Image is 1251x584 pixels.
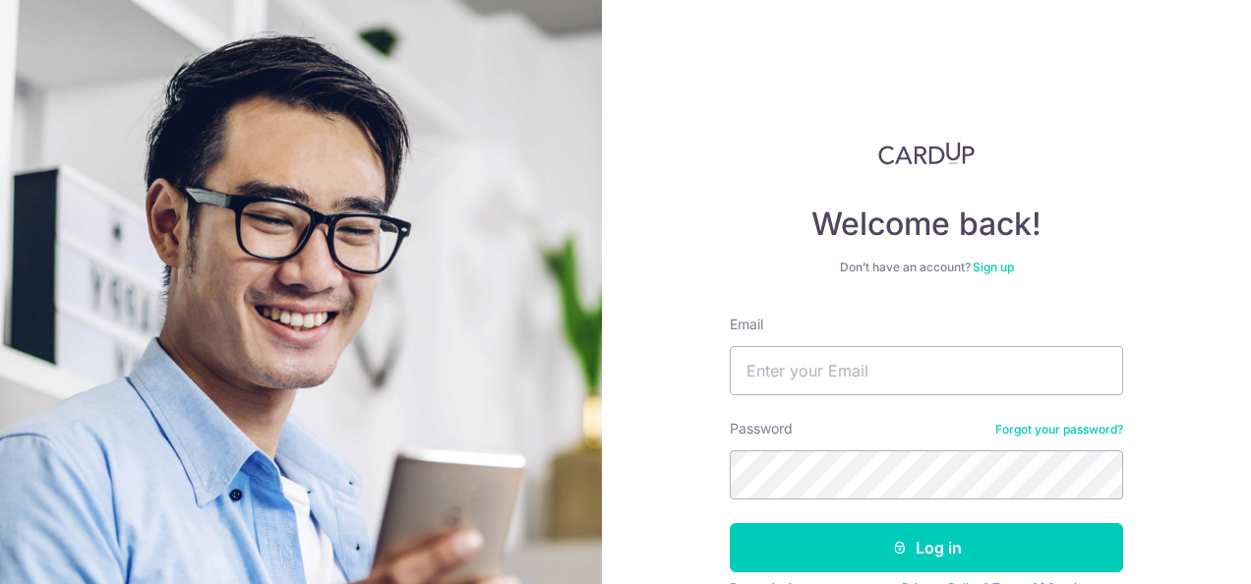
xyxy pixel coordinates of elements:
h4: Welcome back! [730,204,1123,244]
img: CardUp Logo [878,142,975,165]
label: Password [730,419,793,438]
label: Email [730,315,763,334]
a: Sign up [973,260,1014,274]
button: Log in [730,523,1123,572]
a: Forgot your password? [995,422,1123,438]
input: Enter your Email [730,346,1123,395]
div: Don’t have an account? [730,260,1123,275]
